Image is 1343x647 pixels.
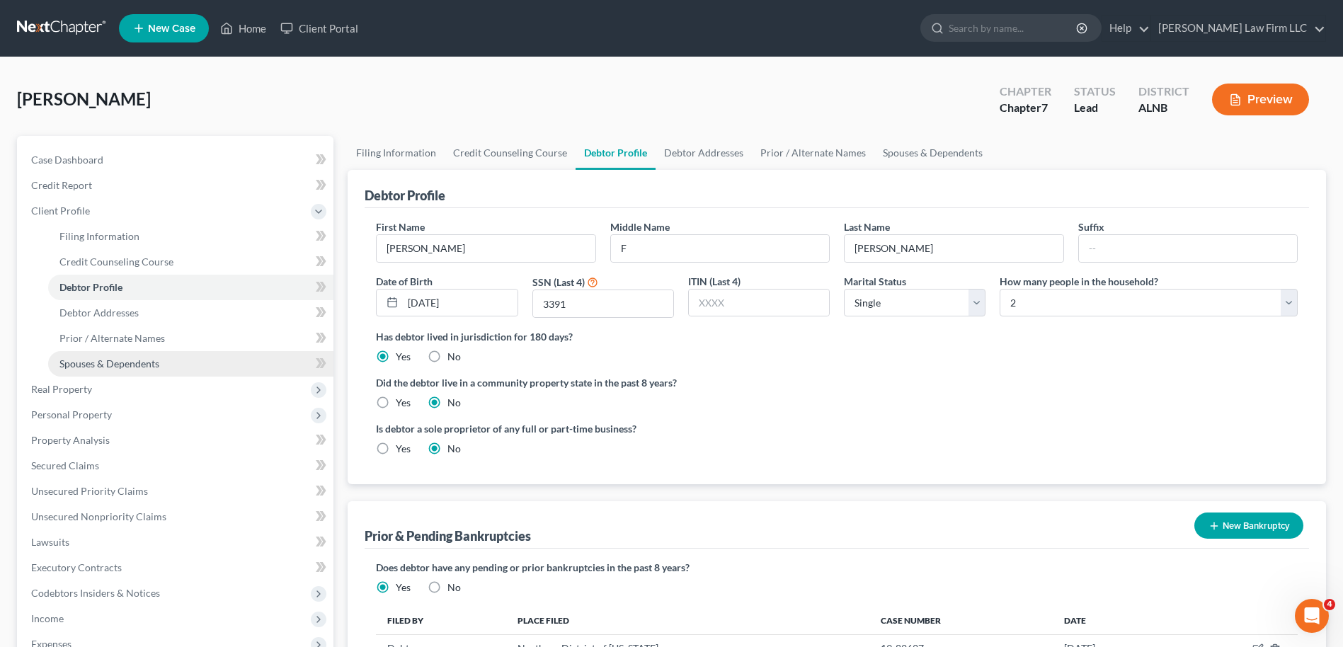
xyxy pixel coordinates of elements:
[59,357,159,370] span: Spouses & Dependents
[48,224,333,249] a: Filing Information
[1000,100,1051,116] div: Chapter
[844,219,890,234] label: Last Name
[396,350,411,364] label: Yes
[48,326,333,351] a: Prior / Alternate Names
[376,560,1298,575] label: Does debtor have any pending or prior bankruptcies in the past 8 years?
[506,606,869,634] th: Place Filed
[31,485,148,497] span: Unsecured Priority Claims
[348,136,445,170] a: Filing Information
[376,274,433,289] label: Date of Birth
[1194,513,1303,539] button: New Bankruptcy
[396,396,411,410] label: Yes
[1000,274,1158,289] label: How many people in the household?
[31,179,92,191] span: Credit Report
[1295,599,1329,633] iframe: Intercom live chat
[31,205,90,217] span: Client Profile
[874,136,991,170] a: Spouses & Dependents
[20,555,333,580] a: Executory Contracts
[1212,84,1309,115] button: Preview
[376,329,1298,344] label: Has debtor lived in jurisdiction for 180 days?
[377,235,595,262] input: --
[532,275,585,290] label: SSN (Last 4)
[48,275,333,300] a: Debtor Profile
[31,587,160,599] span: Codebtors Insiders & Notices
[447,350,461,364] label: No
[1000,84,1051,100] div: Chapter
[20,479,333,504] a: Unsecured Priority Claims
[148,23,195,34] span: New Case
[447,442,461,456] label: No
[31,434,110,446] span: Property Analysis
[365,527,531,544] div: Prior & Pending Bankruptcies
[689,290,829,316] input: XXXX
[1074,100,1116,116] div: Lead
[869,606,1053,634] th: Case Number
[213,16,273,41] a: Home
[403,290,517,316] input: MM/DD/YYYY
[1102,16,1150,41] a: Help
[656,136,752,170] a: Debtor Addresses
[20,529,333,555] a: Lawsuits
[1074,84,1116,100] div: Status
[48,351,333,377] a: Spouses & Dependents
[752,136,874,170] a: Prior / Alternate Names
[396,580,411,595] label: Yes
[17,88,151,109] span: [PERSON_NAME]
[20,173,333,198] a: Credit Report
[273,16,365,41] a: Client Portal
[59,307,139,319] span: Debtor Addresses
[31,536,69,548] span: Lawsuits
[611,235,829,262] input: M.I
[31,383,92,395] span: Real Property
[1041,101,1048,114] span: 7
[1138,100,1189,116] div: ALNB
[59,256,173,268] span: Credit Counseling Course
[688,274,741,289] label: ITIN (Last 4)
[31,510,166,522] span: Unsecured Nonpriority Claims
[1138,84,1189,100] div: District
[396,442,411,456] label: Yes
[31,612,64,624] span: Income
[447,396,461,410] label: No
[376,606,506,634] th: Filed By
[59,281,122,293] span: Debtor Profile
[949,15,1078,41] input: Search by name...
[20,147,333,173] a: Case Dashboard
[1053,606,1172,634] th: Date
[447,580,461,595] label: No
[31,459,99,471] span: Secured Claims
[20,504,333,529] a: Unsecured Nonpriority Claims
[844,274,906,289] label: Marital Status
[845,235,1063,262] input: --
[533,290,673,317] input: XXXX
[31,561,122,573] span: Executory Contracts
[576,136,656,170] a: Debtor Profile
[376,219,425,234] label: First Name
[445,136,576,170] a: Credit Counseling Course
[1151,16,1325,41] a: [PERSON_NAME] Law Firm LLC
[20,453,333,479] a: Secured Claims
[48,249,333,275] a: Credit Counseling Course
[610,219,670,234] label: Middle Name
[365,187,445,204] div: Debtor Profile
[31,408,112,420] span: Personal Property
[1078,219,1104,234] label: Suffix
[20,428,333,453] a: Property Analysis
[31,154,103,166] span: Case Dashboard
[1324,599,1335,610] span: 4
[1079,235,1297,262] input: --
[59,230,139,242] span: Filing Information
[48,300,333,326] a: Debtor Addresses
[376,421,830,436] label: Is debtor a sole proprietor of any full or part-time business?
[376,375,1298,390] label: Did the debtor live in a community property state in the past 8 years?
[59,332,165,344] span: Prior / Alternate Names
